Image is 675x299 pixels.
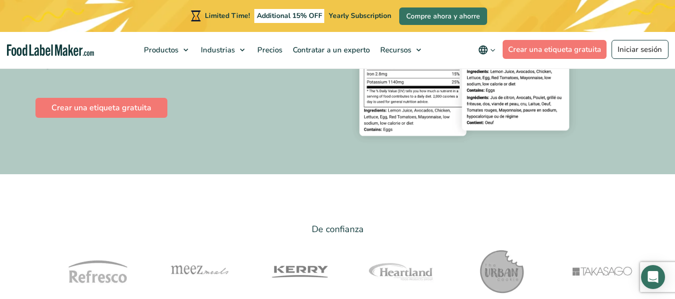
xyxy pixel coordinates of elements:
[375,32,426,68] a: Recursos
[198,45,236,55] span: Industrias
[288,32,373,68] a: Contratar a un experto
[612,40,669,59] a: Iniciar sesión
[503,40,607,59] a: Crear una etiqueta gratuita
[641,265,665,289] div: Open Intercom Messenger
[139,32,193,68] a: Productos
[290,45,371,55] span: Contratar a un experto
[254,9,325,23] span: Additional 15% OFF
[35,222,640,237] p: De confianza
[141,45,179,55] span: Productos
[254,45,283,55] span: Precios
[205,11,250,20] span: Limited Time!
[399,7,487,25] a: Compre ahora y ahorre
[35,98,167,118] a: Crear una etiqueta gratuita
[196,32,250,68] a: Industrias
[329,11,391,20] span: Yearly Subscription
[377,45,412,55] span: Recursos
[252,32,285,68] a: Precios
